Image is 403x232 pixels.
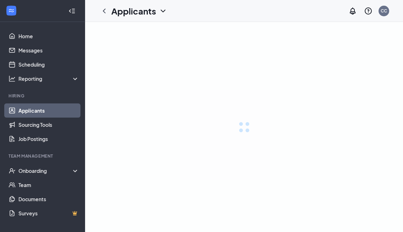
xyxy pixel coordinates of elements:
[68,7,75,15] svg: Collapse
[381,8,387,14] div: CC
[9,167,16,174] svg: UserCheck
[18,192,79,206] a: Documents
[18,132,79,146] a: Job Postings
[348,7,357,15] svg: Notifications
[18,75,79,82] div: Reporting
[18,167,79,174] div: Onboarding
[18,43,79,57] a: Messages
[8,7,15,14] svg: WorkstreamLogo
[18,29,79,43] a: Home
[159,7,167,15] svg: ChevronDown
[9,75,16,82] svg: Analysis
[9,153,78,159] div: Team Management
[18,103,79,118] a: Applicants
[18,118,79,132] a: Sourcing Tools
[111,5,156,17] h1: Applicants
[18,57,79,72] a: Scheduling
[18,178,79,192] a: Team
[364,7,373,15] svg: QuestionInfo
[100,7,108,15] svg: ChevronLeft
[9,93,78,99] div: Hiring
[18,206,79,220] a: SurveysCrown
